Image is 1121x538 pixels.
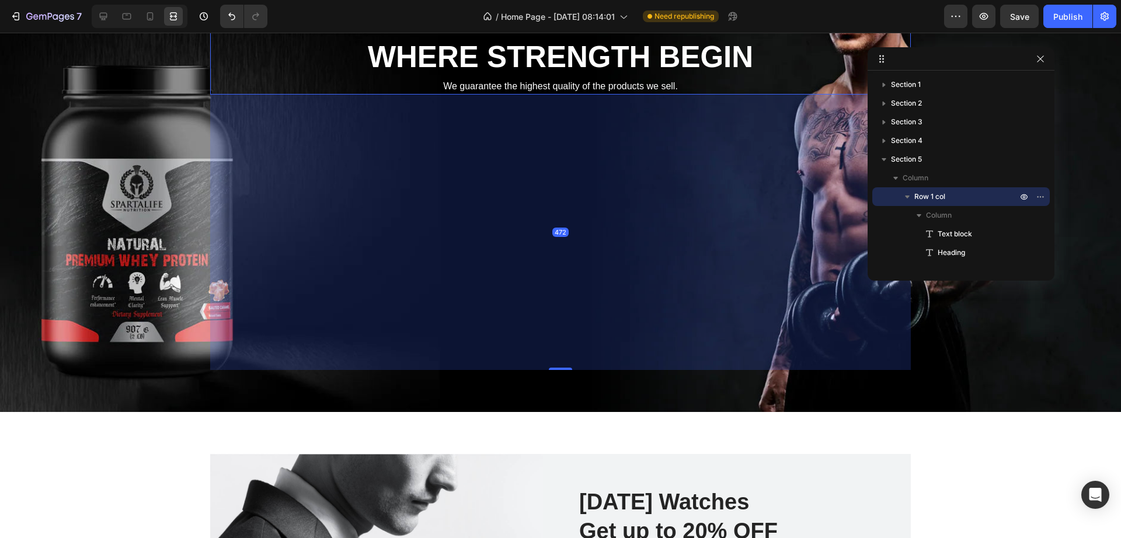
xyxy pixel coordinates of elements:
p: [DATE] Watches Get up to 20% OFF [579,455,910,513]
span: Text block [938,265,972,277]
span: Section 1 [891,79,921,90]
div: 472 [552,195,569,204]
button: 7 [5,5,87,28]
span: Home Page - [DATE] 08:14:01 [501,11,615,23]
div: Publish [1053,11,1082,23]
span: Column [903,172,928,184]
span: Row 1 col [914,191,945,202]
span: Heading [938,247,965,258]
span: Section 4 [891,135,922,146]
span: Column [926,209,952,221]
div: Open Intercom Messenger [1081,481,1109,509]
h2: WHERE STRENGTH BEGIN [210,4,911,45]
span: / [496,11,499,23]
span: Need republishing [655,11,714,22]
p: 7 [76,9,82,23]
span: Section 5 [891,153,922,165]
button: Save [1000,5,1039,28]
p: We guarantee the highest quality of the products we sell. [211,47,910,61]
span: Save [1010,12,1029,22]
button: Publish [1043,5,1092,28]
span: Text block [938,228,972,240]
span: Section 2 [891,97,922,109]
div: Undo/Redo [220,5,267,28]
span: Section 3 [891,116,922,128]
